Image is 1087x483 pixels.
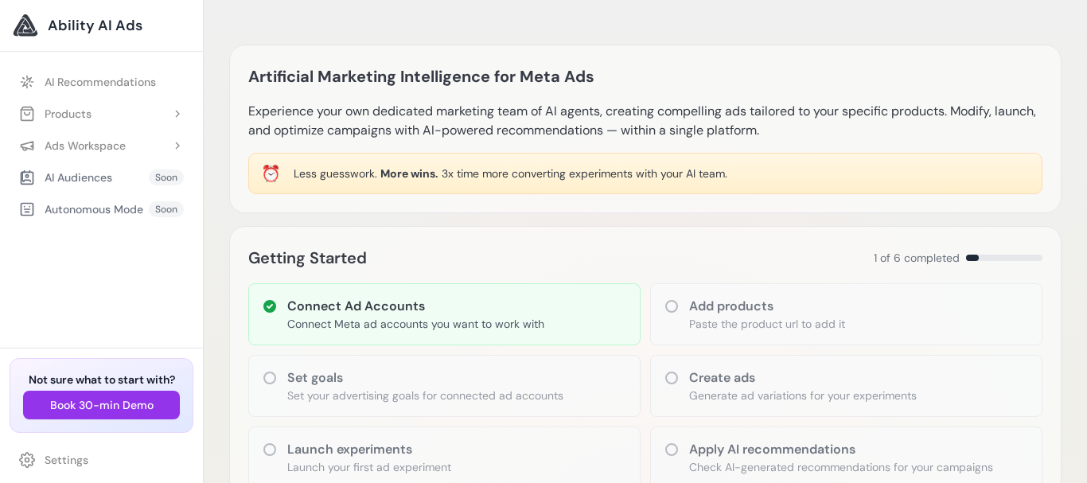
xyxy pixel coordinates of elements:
span: Soon [149,201,184,217]
div: Ads Workspace [19,138,126,154]
a: Settings [10,446,193,474]
p: Launch your first ad experiment [287,459,451,475]
span: Less guesswork. [294,166,377,181]
h3: Create ads [689,368,917,388]
div: ⏰ [261,162,281,185]
p: Experience your own dedicated marketing team of AI agents, creating compelling ads tailored to yo... [248,102,1042,140]
p: Check AI-generated recommendations for your campaigns [689,459,993,475]
span: More wins. [380,166,438,181]
h1: Artificial Marketing Intelligence for Meta Ads [248,64,594,89]
h3: Connect Ad Accounts [287,297,544,316]
h2: Getting Started [248,245,367,271]
span: 3x time more converting experiments with your AI team. [442,166,727,181]
h3: Add products [689,297,845,316]
a: AI Recommendations [10,68,193,96]
p: Generate ad variations for your experiments [689,388,917,403]
span: 1 of 6 completed [874,250,960,266]
span: Ability AI Ads [48,14,142,37]
p: Connect Meta ad accounts you want to work with [287,316,544,332]
h3: Apply AI recommendations [689,440,993,459]
a: Ability AI Ads [13,13,190,38]
p: Set your advertising goals for connected ad accounts [287,388,563,403]
button: Products [10,99,193,128]
h3: Not sure what to start with? [23,372,180,388]
button: Ads Workspace [10,131,193,160]
span: Soon [149,169,184,185]
div: AI Audiences [19,169,112,185]
div: Autonomous Mode [19,201,143,217]
h3: Launch experiments [287,440,451,459]
p: Paste the product url to add it [689,316,845,332]
button: Book 30-min Demo [23,391,180,419]
div: Products [19,106,92,122]
h3: Set goals [287,368,563,388]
